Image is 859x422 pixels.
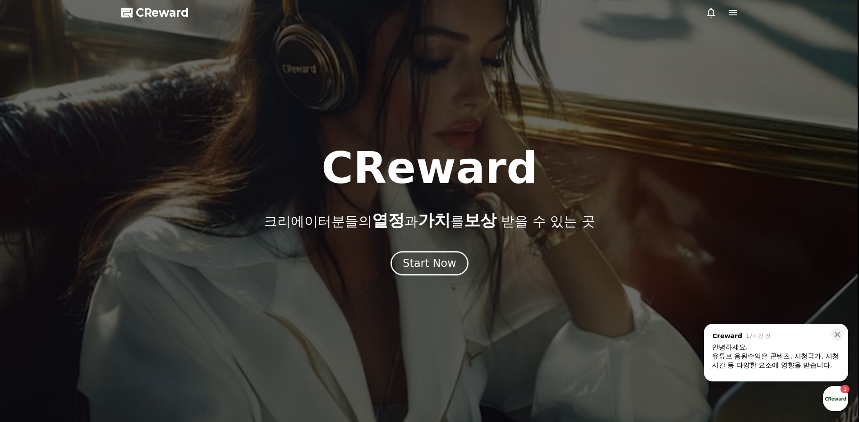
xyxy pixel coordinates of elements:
[322,147,537,190] h1: CReward
[121,5,189,20] a: CReward
[136,5,189,20] span: CReward
[390,251,469,275] button: Start Now
[390,260,469,269] a: Start Now
[418,211,450,229] span: 가치
[264,211,595,229] p: 크리에이터분들의 과 를 받을 수 있는 곳
[464,211,496,229] span: 보상
[403,256,456,271] div: Start Now
[372,211,404,229] span: 열정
